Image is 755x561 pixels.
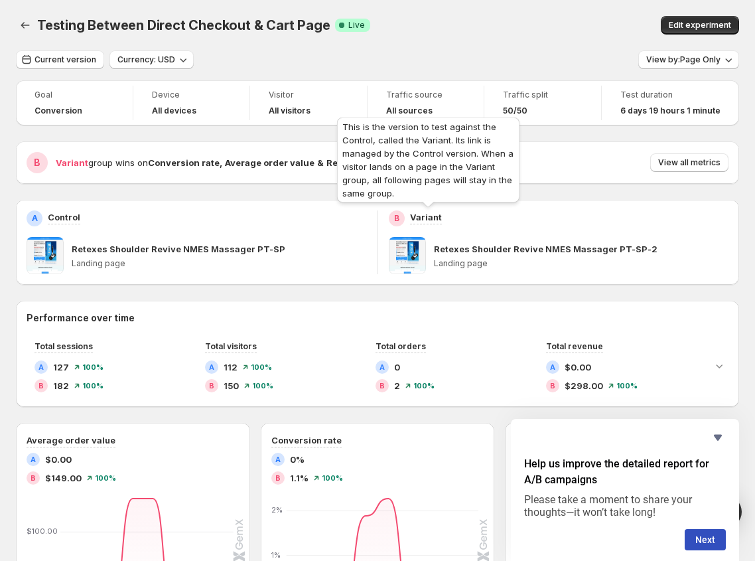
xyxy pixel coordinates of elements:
span: 100 % [95,474,116,482]
span: View all metrics [658,157,721,168]
span: 1.1% [290,471,309,485]
h2: Performance over time [27,311,728,325]
button: Hide survey [710,430,726,445]
a: Traffic sourceAll sources [386,88,466,118]
h3: Conversion rate [271,434,342,447]
span: $0.00 [45,453,72,466]
h2: B [275,474,281,482]
h2: B [38,382,44,390]
h2: B [394,213,399,224]
button: Next question [685,529,726,550]
p: Retexes Shoulder Revive NMES Massager PT-SP [72,242,285,256]
span: Traffic source [386,90,466,100]
h2: Help us improve the detailed report for A/B campaigns [524,456,726,488]
span: $298.00 [565,379,603,392]
div: Help us improve the detailed report for A/B campaigns [524,430,726,550]
h2: A [379,363,385,371]
span: 112 [224,361,238,374]
span: 50/50 [503,106,527,116]
strong: Revenue per visitor [326,157,413,168]
h2: B [379,382,385,390]
img: Retexes Shoulder Revive NMES Massager PT-SP-2 [389,237,426,274]
strong: Average order value [225,157,314,168]
a: Test duration6 days 19 hours 1 minute [620,88,721,118]
a: Traffic split50/50 [503,88,583,118]
h2: A [31,455,36,463]
h3: Average order value [27,434,115,447]
h2: A [209,363,214,371]
h2: A [32,213,38,224]
button: Currency: USD [109,50,194,69]
span: 100 % [616,382,638,390]
span: 100 % [322,474,343,482]
span: Device [152,90,232,100]
a: DeviceAll devices [152,88,232,118]
button: Expand chart [710,357,728,375]
span: Visitor [269,90,348,100]
span: 6 days 19 hours 1 minute [620,106,721,116]
text: 2% [271,505,283,515]
span: 100 % [251,363,272,371]
span: $149.00 [45,471,82,485]
span: Edit experiment [669,20,731,31]
span: 100 % [252,382,273,390]
text: 1% [271,550,281,560]
span: 0 [394,361,400,374]
h2: B [31,474,36,482]
h4: All visitors [269,106,310,116]
span: group wins on . [56,157,415,168]
p: Please take a moment to share your thoughts—it won’t take long! [524,493,726,519]
span: $0.00 [565,361,591,374]
p: Variant [410,210,442,224]
h2: B [34,156,40,169]
a: VisitorAll visitors [269,88,348,118]
strong: Conversion rate [148,157,220,168]
p: Landing page [434,258,729,269]
strong: , [220,157,222,168]
h2: B [209,382,214,390]
text: $100.00 [27,526,58,536]
span: Testing Between Direct Checkout & Cart Page [37,17,330,33]
h4: All devices [152,106,196,116]
span: Test duration [620,90,721,100]
p: Control [48,210,80,224]
button: Edit experiment [661,16,739,35]
h4: All sources [386,106,433,116]
span: Total orders [376,341,426,351]
span: Current version [34,54,96,65]
p: Landing page [72,258,367,269]
span: Total sessions [34,341,93,351]
span: Conversion [34,106,82,116]
p: Retexes Shoulder Revive NMES Massager PT-SP-2 [434,242,657,256]
button: View all metrics [650,153,728,172]
span: 150 [224,379,239,392]
span: 182 [53,379,69,392]
span: 100 % [413,382,435,390]
button: Back [16,16,34,35]
span: Total revenue [546,341,603,351]
h2: A [38,363,44,371]
h2: A [550,363,555,371]
span: Goal [34,90,114,100]
span: 100 % [82,382,103,390]
strong: & [317,157,324,168]
button: Current version [16,50,104,69]
span: 2 [394,379,400,392]
span: 100 % [82,363,103,371]
a: GoalConversion [34,88,114,118]
span: Total visitors [205,341,257,351]
img: Retexes Shoulder Revive NMES Massager PT-SP [27,237,64,274]
h2: B [550,382,555,390]
span: Live [348,20,365,31]
span: View by: Page Only [646,54,721,65]
span: Traffic split [503,90,583,100]
span: Currency: USD [117,54,175,65]
h2: A [275,455,281,463]
span: 127 [53,361,69,374]
button: View by:Page Only [638,50,739,69]
span: Variant [56,157,88,168]
span: 0% [290,453,305,466]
